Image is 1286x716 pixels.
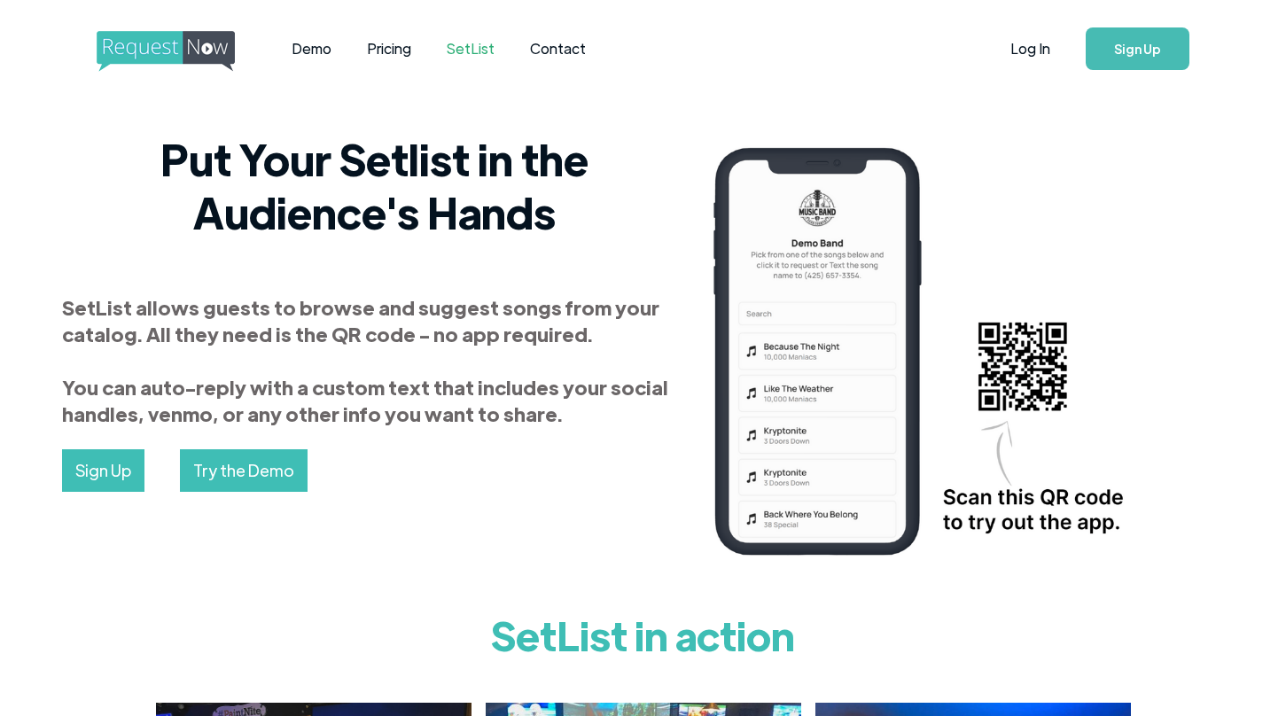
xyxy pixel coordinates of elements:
a: Sign Up [62,449,144,492]
h1: SetList in action [156,599,1131,670]
a: SetList [429,21,512,76]
a: Sign Up [1086,27,1189,70]
a: Contact [512,21,604,76]
img: requestnow logo [97,31,268,72]
a: Pricing [349,21,429,76]
h2: Put Your Setlist in the Audience's Hands [62,132,686,238]
strong: SetList allows guests to browse and suggest songs from your catalog. All they need is the QR code... [62,294,668,426]
a: home [97,31,230,66]
a: Demo [274,21,349,76]
a: Try the Demo [180,449,308,492]
a: Log In [993,18,1068,80]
